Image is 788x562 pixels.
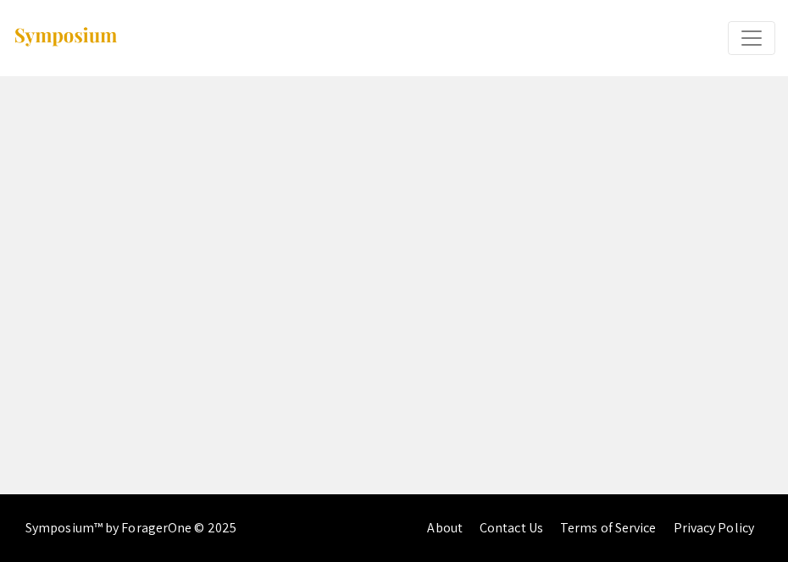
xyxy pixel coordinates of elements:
a: Contact Us [480,519,543,537]
div: Symposium™ by ForagerOne © 2025 [25,494,236,562]
button: Expand or Collapse Menu [728,21,775,55]
a: About [427,519,463,537]
img: Symposium by ForagerOne [13,26,119,49]
a: Privacy Policy [674,519,754,537]
a: Terms of Service [560,519,657,537]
